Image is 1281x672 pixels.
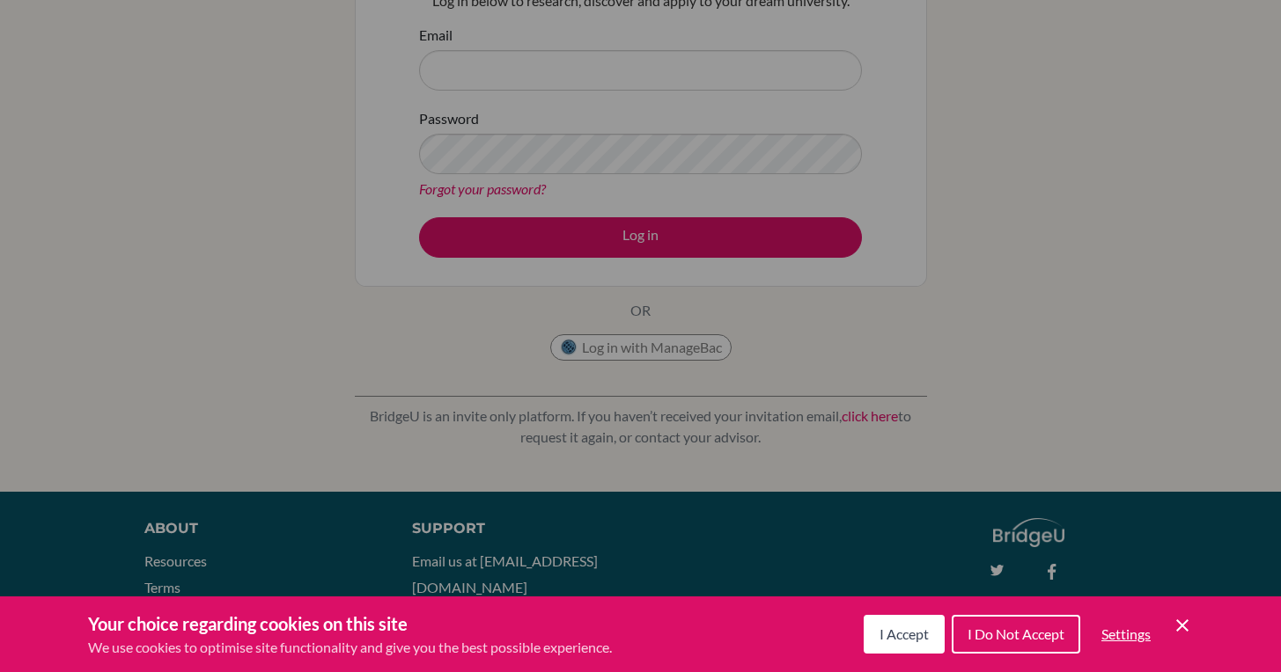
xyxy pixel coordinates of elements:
[88,637,612,658] p: We use cookies to optimise site functionality and give you the best possible experience.
[968,625,1064,642] span: I Do Not Accept
[1087,617,1165,652] button: Settings
[1172,615,1193,636] button: Save and close
[952,615,1080,654] button: I Do Not Accept
[88,610,612,637] h3: Your choice regarding cookies on this site
[864,615,945,654] button: I Accept
[1101,625,1151,642] span: Settings
[880,625,929,642] span: I Accept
